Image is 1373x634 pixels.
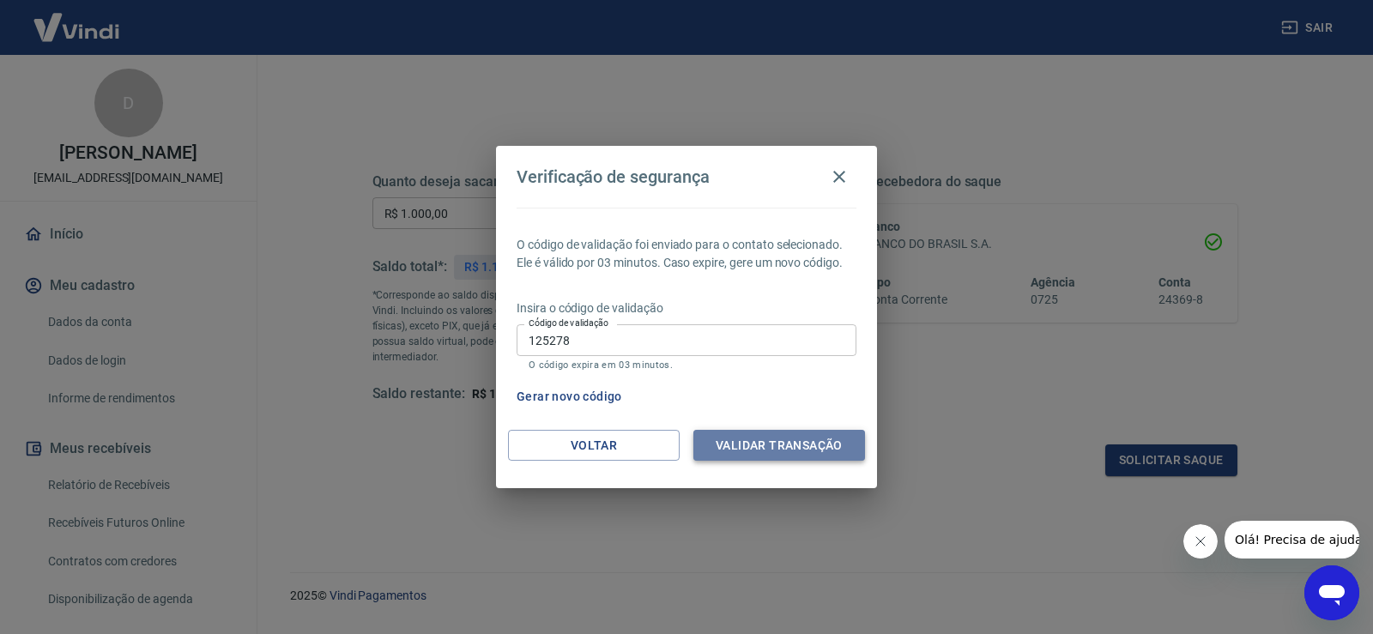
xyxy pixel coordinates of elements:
p: O código expira em 03 minutos. [529,359,844,371]
label: Código de validação [529,317,608,329]
h4: Verificação de segurança [517,166,710,187]
button: Voltar [508,430,680,462]
span: Olá! Precisa de ajuda? [10,12,144,26]
button: Validar transação [693,430,865,462]
p: O código de validação foi enviado para o contato selecionado. Ele é válido por 03 minutos. Caso e... [517,236,856,272]
button: Gerar novo código [510,381,629,413]
iframe: Botão para abrir a janela de mensagens [1304,565,1359,620]
p: Insira o código de validação [517,299,856,317]
iframe: Mensagem da empresa [1225,521,1359,559]
iframe: Fechar mensagem [1183,524,1218,559]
